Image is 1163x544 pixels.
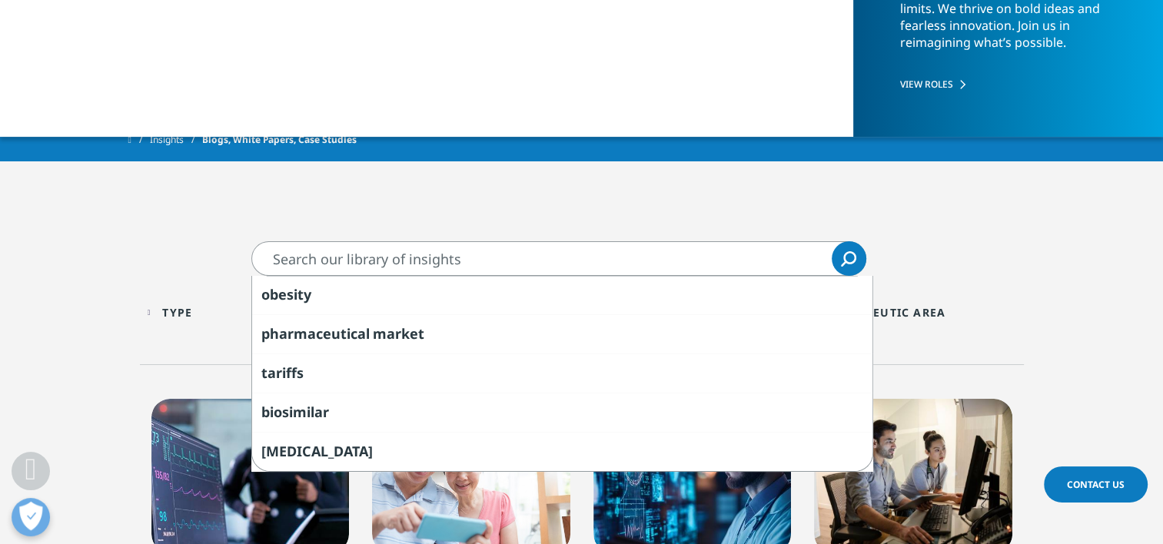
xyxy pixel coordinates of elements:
[252,353,872,393] div: tariffs
[1067,478,1125,491] span: Contact Us
[841,251,856,267] svg: Search
[252,393,872,432] div: biosimilar
[826,305,945,320] div: Therapeutic Area facet.
[162,305,192,320] div: Type facet.
[261,324,370,343] span: pharmaceutical
[261,403,329,421] span: biosimilar
[252,432,872,471] div: nsaid
[373,324,424,343] span: market
[150,126,202,154] a: Insights
[261,442,373,460] span: [MEDICAL_DATA]
[252,314,872,353] div: pharmaceutical market
[1044,466,1148,503] a: Contact Us
[12,498,50,536] button: Open Preferences
[899,78,1112,91] a: VIEW ROLES
[832,241,866,276] a: Search
[202,126,357,154] span: Blogs, White Papers, Case Studies
[252,276,872,314] div: obesity
[251,241,866,276] input: Search
[251,276,873,472] div: Search Suggestions
[261,285,311,304] span: obesity
[261,363,304,382] span: tariffs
